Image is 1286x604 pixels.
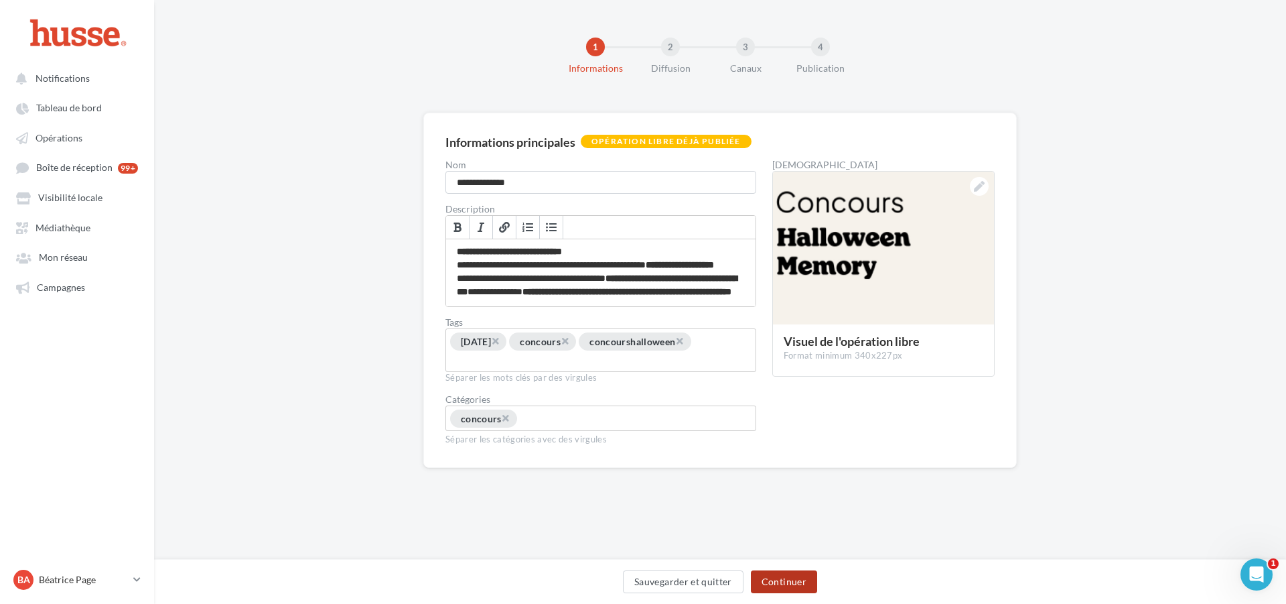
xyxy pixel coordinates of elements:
div: Canaux [703,62,788,75]
div: Informations principales [445,136,575,148]
a: Médiathèque [8,215,146,239]
span: Visibilité locale [38,192,102,204]
div: Séparer les catégories avec des virgules [445,431,756,446]
iframe: Intercom live chat [1240,558,1273,591]
a: Italique (Ctrl+I) [470,216,493,239]
div: Format minimum 340x227px [784,350,983,362]
label: Tags [445,318,756,327]
a: Boîte de réception 99+ [8,155,146,180]
div: Publication [778,62,863,75]
span: [DATE] [461,336,491,347]
span: Notifications [35,72,90,84]
span: Tableau de bord [36,103,102,114]
div: 2 [661,38,680,56]
span: Mon réseau [39,252,88,263]
label: Description [445,204,756,214]
a: Insérer/Supprimer une liste numérotée [516,216,540,239]
div: 1 [586,38,605,56]
div: Catégories [445,395,756,404]
a: Insérer/Supprimer une liste à puces [540,216,563,239]
span: Médiathèque [35,222,90,233]
button: Notifications [8,66,141,90]
div: Permet de préciser les enjeux de la campagne à vos affiliés [446,239,756,306]
button: Continuer [751,570,817,593]
label: Nom [445,160,756,170]
span: concours [461,413,502,424]
div: Permet aux affiliés de trouver l'opération libre plus facilement [445,328,756,372]
span: × [491,335,499,347]
div: 4 [811,38,830,56]
p: Béatrice Page [39,573,128,587]
div: Visuel de l'opération libre [784,335,983,347]
input: Choisissez une catégorie [518,412,618,427]
span: × [561,335,569,347]
div: Opération libre déjà publiée [581,135,752,148]
span: concours [520,336,561,347]
span: 1 [1268,558,1279,569]
button: Sauvegarder et quitter [623,570,743,593]
span: Campagnes [37,282,85,293]
div: Diffusion [628,62,713,75]
div: Informations [553,62,638,75]
a: Opérations [8,125,146,149]
input: Permet aux affiliés de trouver l'opération libre plus facilement [449,353,549,369]
a: Lien [493,216,516,239]
a: Mon réseau [8,245,146,269]
span: concourshalloween [589,336,675,347]
a: Tableau de bord [8,95,146,119]
div: 99+ [118,163,138,174]
div: Choisissez une catégorie [445,406,756,431]
span: Opérations [35,132,82,143]
span: Boîte de réception [36,162,113,174]
span: × [675,335,683,347]
a: Gras (Ctrl+B) [446,216,470,239]
div: 3 [736,38,755,56]
div: [DEMOGRAPHIC_DATA] [772,160,995,170]
a: Campagnes [8,275,146,299]
span: Ba [17,573,30,587]
a: Visibilité locale [8,185,146,209]
span: × [502,412,510,424]
a: Ba Béatrice Page [11,567,143,593]
div: Séparer les mots clés par des virgules [445,372,756,384]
